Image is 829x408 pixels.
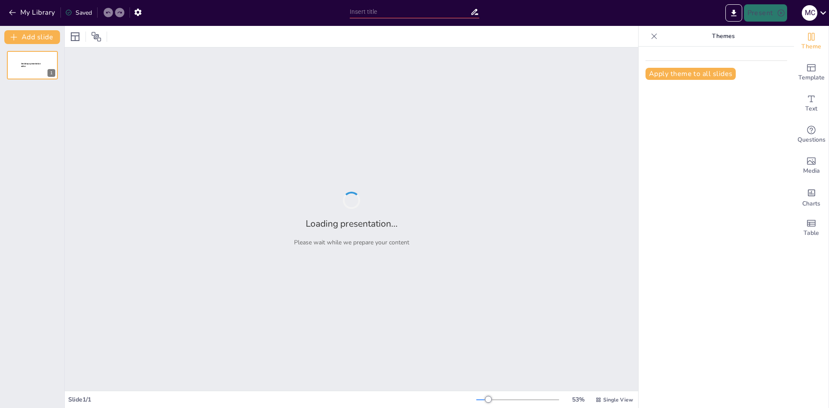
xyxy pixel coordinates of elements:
input: Insert title [350,6,470,18]
div: M C [802,5,817,21]
div: Change the overall theme [794,26,829,57]
span: Media [803,166,820,176]
span: Text [805,104,817,114]
div: Add text boxes [794,88,829,119]
button: Present [744,4,787,22]
div: Add charts and graphs [794,181,829,212]
div: 1 [7,51,58,79]
span: Template [798,73,825,82]
button: My Library [6,6,59,19]
p: Themes [661,26,785,47]
div: Slide 1 / 1 [68,395,476,404]
button: Export to PowerPoint [725,4,742,22]
h2: Loading presentation... [306,218,398,230]
span: Charts [802,199,820,209]
span: Single View [603,396,633,403]
div: Layout [68,30,82,44]
button: M C [802,4,817,22]
div: Add ready made slides [794,57,829,88]
div: 1 [47,69,55,77]
span: Sendsteps presentation editor [21,63,41,67]
div: Saved [65,9,92,17]
button: Apply theme to all slides [645,68,736,80]
span: Position [91,32,101,42]
div: Add images, graphics, shapes or video [794,150,829,181]
span: Theme [801,42,821,51]
div: Add a table [794,212,829,244]
button: Add slide [4,30,60,44]
span: Table [804,228,819,238]
div: 53 % [568,395,589,404]
span: Questions [797,135,826,145]
p: Please wait while we prepare your content [294,238,409,247]
div: Get real-time input from your audience [794,119,829,150]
